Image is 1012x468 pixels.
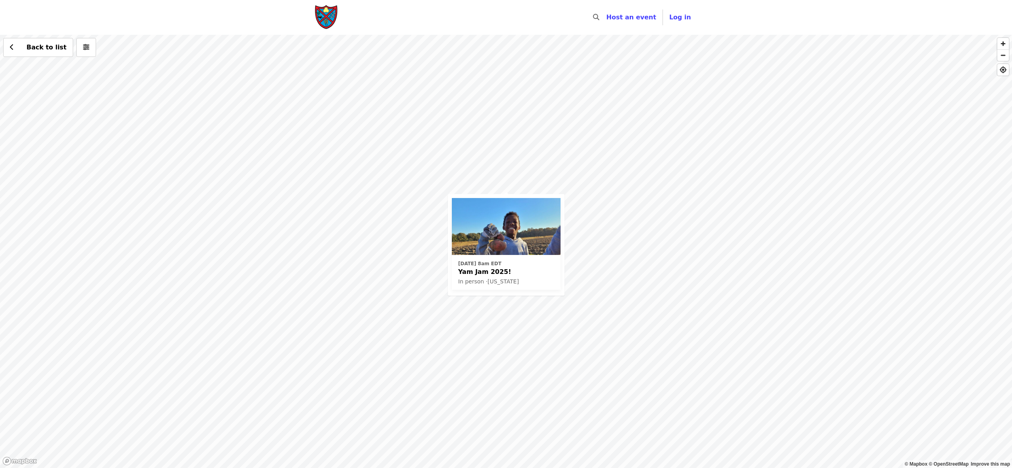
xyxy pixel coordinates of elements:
button: Back to list [3,38,73,57]
span: Yam Jam 2025! [458,267,554,277]
input: Search [604,8,610,27]
img: Yam Jam 2025! organized by Society of St. Andrew [452,198,561,255]
button: Zoom In [997,38,1009,49]
a: OpenStreetMap [929,461,969,467]
button: Log in [663,9,697,25]
a: Map feedback [971,461,1010,467]
a: See details for "Yam Jam 2025!" [452,198,561,290]
i: sliders-h icon [83,43,89,51]
span: Log in [669,13,691,21]
a: Mapbox logo [2,457,37,466]
i: search icon [593,13,599,21]
a: Host an event [606,13,656,21]
button: Find My Location [997,64,1009,75]
span: Back to list [26,43,66,51]
i: chevron-left icon [10,43,14,51]
img: Society of St. Andrew - Home [315,5,338,30]
span: In person · [US_STATE] [458,278,519,285]
button: Zoom Out [997,49,1009,61]
a: Mapbox [905,461,928,467]
time: [DATE] 8am EDT [458,260,501,267]
button: More filters (0 selected) [76,38,96,57]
